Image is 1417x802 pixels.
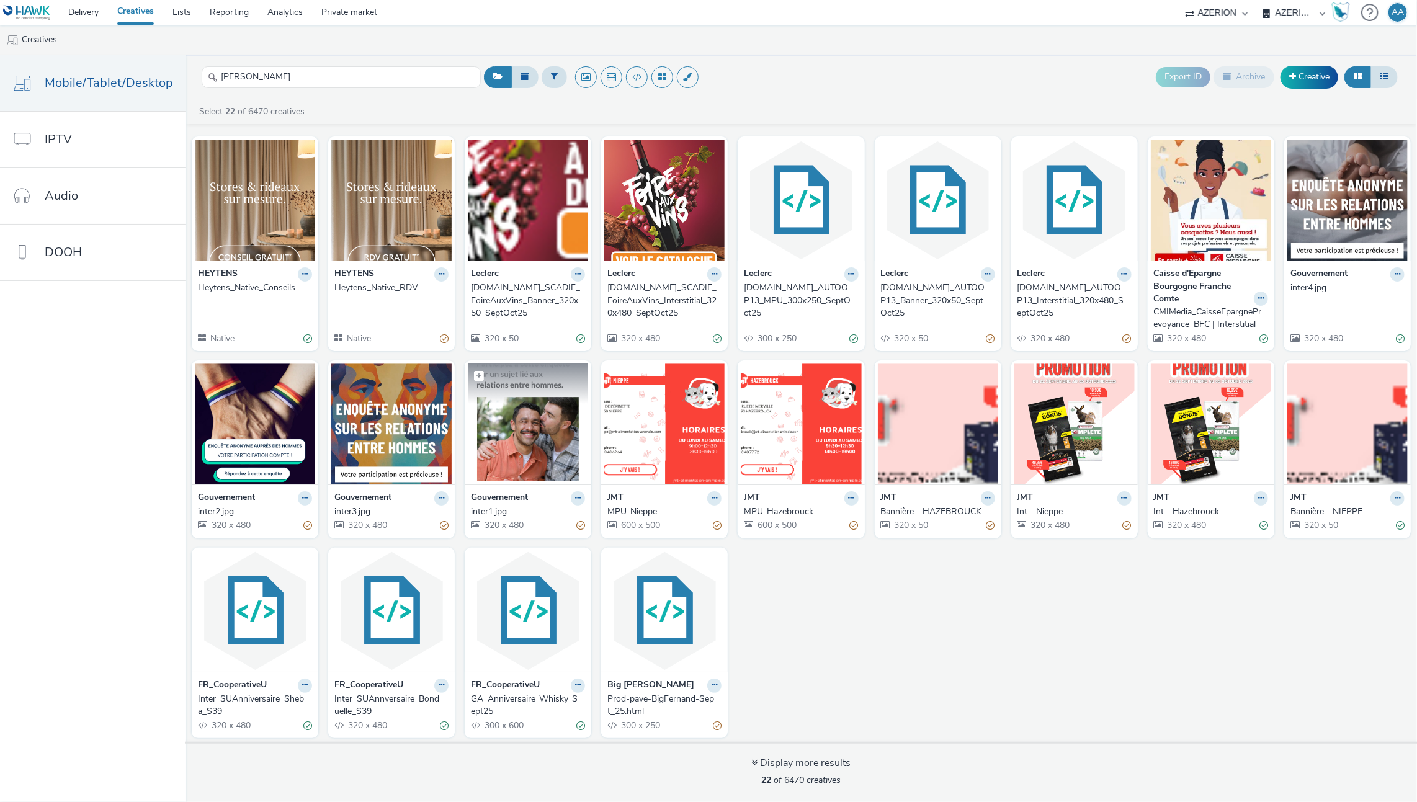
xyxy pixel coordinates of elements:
div: Bannière - HAZEBROUCK [881,506,990,518]
strong: Caisse d'Epargne Bourgogne Franche Comte [1154,267,1251,305]
img: Int - Hazebrouck visual [1151,363,1271,484]
a: Inter_SUAnniversaire_Sheba_S39 [198,693,312,718]
strong: Leclerc [744,267,772,282]
div: Int - Hazebrouck [1154,506,1263,518]
span: 300 x 250 [756,332,797,344]
a: MPU-Nieppe [607,506,722,518]
strong: 22 [225,105,235,117]
a: inter3.jpg [334,506,449,518]
span: 600 x 500 [756,519,797,531]
strong: Gouvernement [1290,267,1348,282]
div: Inter_SUAnnversaire_Bonduelle_S39 [334,693,444,718]
strong: FR_CooperativeU [334,679,403,693]
a: Heytens_Native_Conseils [198,282,312,294]
strong: HEYTENS [334,267,374,282]
div: Partially valid [713,519,722,532]
span: Native [209,332,235,344]
span: 320 x 480 [1166,332,1207,344]
div: AA [1392,3,1404,22]
img: E.Leclerc_AUTOOP13_MPU_300x250_SeptOct25 visual [741,140,861,261]
strong: Leclerc [1017,267,1045,282]
div: Valid [1396,519,1405,532]
button: Table [1370,66,1398,87]
div: Valid [1259,332,1268,345]
span: Native [346,332,371,344]
div: [DOMAIN_NAME]_SCADIF_FoireAuxVins_Interstitial_320x480_SeptOct25 [607,282,717,319]
a: inter2.jpg [198,506,312,518]
a: MPU-Hazebrouck [744,506,858,518]
div: [DOMAIN_NAME]_AUTOOP13_MPU_300x250_SeptOct25 [744,282,853,319]
div: MPU-Hazebrouck [744,506,853,518]
span: of 6470 creatives [762,774,841,786]
span: 320 x 50 [893,519,929,531]
div: Partially valid [986,519,995,532]
img: mobile [6,34,19,47]
img: Int - Nieppe visual [1014,363,1135,484]
div: [DOMAIN_NAME]_SCADIF_FoireAuxVins_Banner_320x50_SeptOct25 [471,282,580,319]
strong: Leclerc [881,267,909,282]
div: Valid [303,332,312,345]
span: 320 x 50 [483,332,519,344]
button: Grid [1344,66,1371,87]
img: CMIMedia_CaisseEpargnePrevoyance_BFC | Interstitial visual [1151,140,1271,261]
div: Valid [303,719,312,732]
button: Archive [1214,66,1274,87]
span: Audio [45,187,78,205]
div: Int - Nieppe [1017,506,1127,518]
a: Hawk Academy [1331,2,1355,22]
div: inter2.jpg [198,506,307,518]
div: Partially valid [713,719,722,732]
img: E.Leclerc_SCADIF_FoireAuxVins_Banner_320x50_SeptOct25 visual [468,140,588,261]
img: E.Leclerc_AUTOOP13_Interstitial_320x480_SeptOct25 visual [1014,140,1135,261]
div: Valid [576,332,585,345]
div: Valid [850,332,859,345]
div: Partially valid [440,519,449,532]
div: Partially valid [1123,519,1132,532]
span: 600 x 500 [620,519,660,531]
strong: Gouvernement [198,491,255,506]
input: Search... [202,66,481,88]
span: 320 x 480 [210,519,251,531]
span: Mobile/Tablet/Desktop [45,74,173,92]
span: IPTV [45,130,72,148]
a: Bannière - HAZEBROUCK [881,506,995,518]
img: undefined Logo [3,5,51,20]
strong: Leclerc [471,267,499,282]
a: Int - Nieppe [1017,506,1132,518]
a: GA_Anniversaire_Whisky_Sept25 [471,693,585,718]
a: inter1.jpg [471,506,585,518]
div: GA_Anniversaire_Whisky_Sept25 [471,693,580,718]
img: inter1.jpg visual [468,363,588,484]
span: 320 x 480 [347,519,387,531]
div: Hawk Academy [1331,2,1350,22]
div: Partially valid [303,519,312,532]
strong: JMT [881,491,897,506]
span: 320 x 480 [1030,519,1070,531]
button: Export ID [1156,67,1210,87]
span: 300 x 250 [620,720,660,731]
div: Heytens_Native_Conseils [198,282,307,294]
a: [DOMAIN_NAME]_SCADIF_FoireAuxVins_Banner_320x50_SeptOct25 [471,282,585,319]
div: Partially valid [576,519,585,532]
img: GA_Anniversaire_Whisky_Sept25 visual [468,551,588,672]
a: Select of 6470 creatives [198,105,310,117]
div: Partially valid [986,332,995,345]
div: Heytens_Native_RDV [334,282,444,294]
img: E.Leclerc_SCADIF_FoireAuxVins_Interstitial_320x480_SeptOct25 visual [604,140,725,261]
div: inter4.jpg [1290,282,1400,294]
a: [DOMAIN_NAME]_SCADIF_FoireAuxVins_Interstitial_320x480_SeptOct25 [607,282,722,319]
span: 320 x 50 [1303,519,1338,531]
strong: HEYTENS [198,267,238,282]
img: Bannière - NIEPPE visual [1287,363,1408,484]
a: Int - Hazebrouck [1154,506,1268,518]
strong: JMT [607,491,624,506]
a: [DOMAIN_NAME]_AUTOOP13_MPU_300x250_SeptOct25 [744,282,858,319]
span: 320 x 480 [1166,519,1207,531]
strong: FR_CooperativeU [471,679,540,693]
div: CMIMedia_CaisseEpargnePrevoyance_BFC | Interstitial [1154,306,1263,331]
div: Inter_SUAnniversaire_Sheba_S39 [198,693,307,718]
strong: 22 [762,774,772,786]
img: Inter_SUAnniversaire_Sheba_S39 visual [195,551,315,672]
span: 320 x 480 [620,332,660,344]
strong: Big [PERSON_NAME] [607,679,694,693]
